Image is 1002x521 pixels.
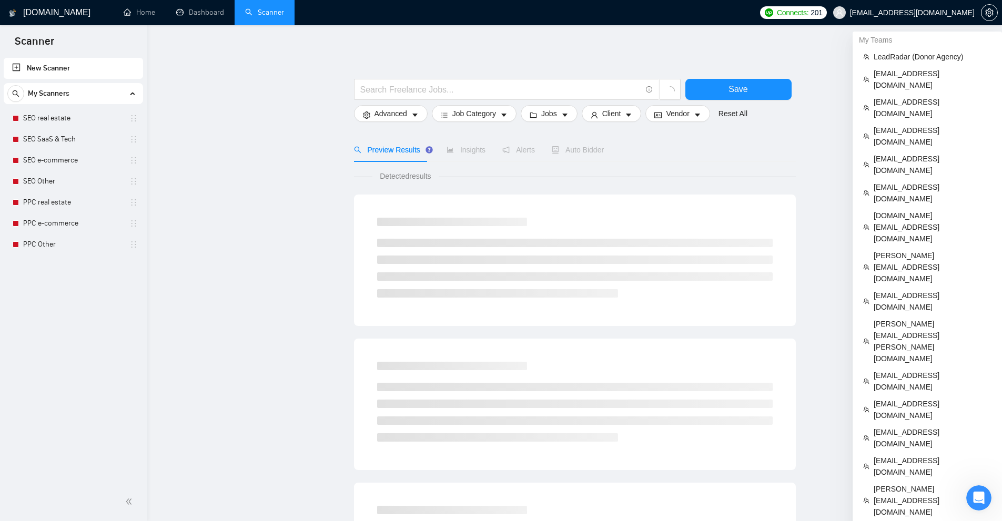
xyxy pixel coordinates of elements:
span: team [863,435,869,441]
span: search [354,146,361,154]
li: My Scanners [4,83,143,255]
a: SEO SaaS & Tech [23,129,123,150]
span: [PERSON_NAME][EMAIL_ADDRESS][DOMAIN_NAME] [874,483,991,518]
span: [EMAIL_ADDRESS][DOMAIN_NAME] [874,370,991,393]
span: team [863,463,869,469]
span: team [863,406,869,413]
span: holder [129,114,138,122]
a: homeHome [124,8,155,17]
div: My Teams [853,32,1002,48]
span: Preview Results [354,146,430,154]
button: settingAdvancedcaret-down [354,105,428,122]
span: [EMAIL_ADDRESS][DOMAIN_NAME] [874,181,991,205]
button: userClientcaret-down [582,105,642,122]
a: dashboardDashboard [176,8,224,17]
span: search [8,90,24,97]
button: idcardVendorcaret-down [645,105,710,122]
button: Save [685,79,792,100]
a: New Scanner [12,58,135,79]
button: search [7,85,24,102]
span: holder [129,240,138,249]
button: barsJob Categorycaret-down [432,105,517,122]
span: folder [530,111,537,119]
span: [EMAIL_ADDRESS][DOMAIN_NAME] [874,426,991,450]
span: [EMAIL_ADDRESS][DOMAIN_NAME] [874,455,991,478]
span: area-chart [447,146,454,154]
span: team [863,264,869,270]
span: [EMAIL_ADDRESS][DOMAIN_NAME] [874,398,991,421]
span: [PERSON_NAME][EMAIL_ADDRESS][DOMAIN_NAME] [874,250,991,284]
span: info-circle [646,86,653,93]
span: [EMAIL_ADDRESS][DOMAIN_NAME] [874,68,991,91]
span: notification [502,146,510,154]
a: SEO e-commerce [23,150,123,171]
span: caret-down [625,111,632,119]
span: team [863,54,869,60]
span: team [863,298,869,304]
span: Scanner [6,34,63,56]
span: team [863,133,869,139]
span: team [863,161,869,168]
span: loading [665,86,675,96]
span: holder [129,135,138,144]
span: user [591,111,598,119]
a: PPC Other [23,234,123,255]
span: Vendor [666,108,689,119]
span: team [863,105,869,111]
a: Reset All [718,108,747,119]
span: double-left [125,496,136,507]
a: setting [981,8,998,17]
span: Insights [447,146,485,154]
span: caret-down [500,111,508,119]
span: [EMAIL_ADDRESS][DOMAIN_NAME] [874,96,991,119]
span: caret-down [411,111,419,119]
input: Search Freelance Jobs... [360,83,641,96]
span: team [863,224,869,230]
span: [EMAIL_ADDRESS][DOMAIN_NAME] [874,153,991,176]
span: LeadRadar (Donor Agency) [874,51,991,63]
span: robot [552,146,559,154]
span: team [863,76,869,83]
span: Advanced [375,108,407,119]
span: holder [129,177,138,186]
span: holder [129,219,138,228]
span: Jobs [541,108,557,119]
span: Client [602,108,621,119]
span: [DOMAIN_NAME][EMAIL_ADDRESS][DOMAIN_NAME] [874,210,991,244]
button: setting [981,4,998,21]
a: SEO Other [23,171,123,192]
a: PPC real estate [23,192,123,213]
span: team [863,338,869,344]
iframe: Intercom live chat [966,485,991,510]
span: Auto Bidder [552,146,604,154]
img: logo [9,5,16,22]
span: [EMAIL_ADDRESS][DOMAIN_NAME] [874,125,991,148]
span: 201 [811,7,822,18]
span: holder [129,156,138,165]
span: Detected results [372,170,438,182]
li: New Scanner [4,58,143,79]
span: caret-down [694,111,701,119]
span: Connects: [777,7,808,18]
span: Save [728,83,747,96]
span: [EMAIL_ADDRESS][DOMAIN_NAME] [874,290,991,313]
button: folderJobscaret-down [521,105,578,122]
a: PPC e-commerce [23,213,123,234]
a: searchScanner [245,8,284,17]
span: [PERSON_NAME][EMAIL_ADDRESS][PERSON_NAME][DOMAIN_NAME] [874,318,991,364]
span: team [863,190,869,196]
span: My Scanners [28,83,69,104]
img: upwork-logo.png [765,8,773,17]
span: holder [129,198,138,207]
span: Job Category [452,108,496,119]
span: setting [363,111,370,119]
span: user [836,9,843,16]
span: caret-down [561,111,569,119]
span: idcard [654,111,662,119]
a: SEO real estate [23,108,123,129]
span: bars [441,111,448,119]
span: team [863,378,869,384]
div: Tooltip anchor [424,145,434,155]
span: team [863,497,869,504]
